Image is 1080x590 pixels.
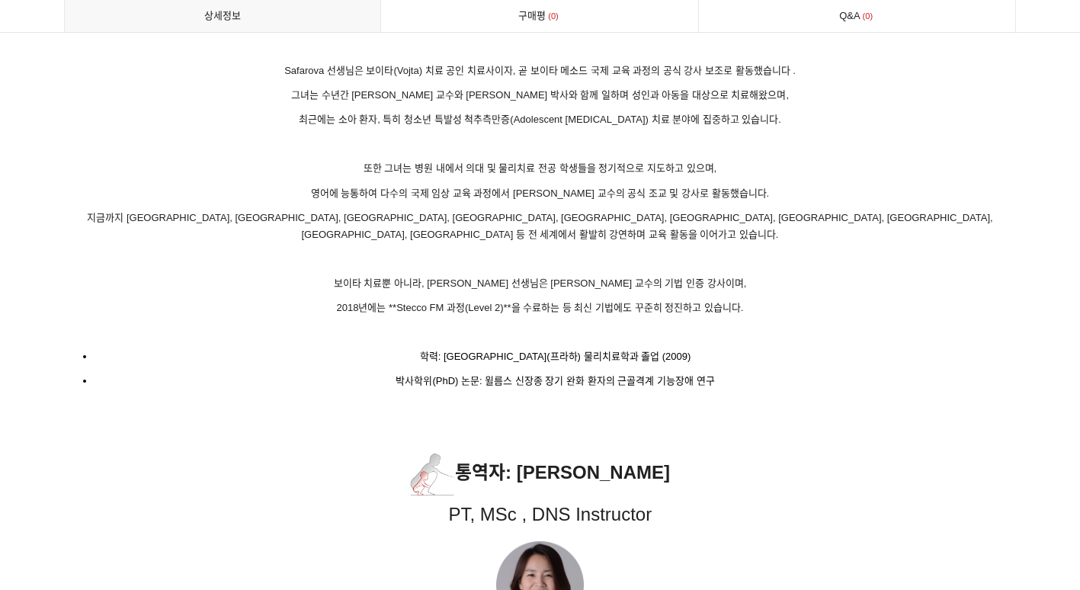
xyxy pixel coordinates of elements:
span: 0 [546,8,561,24]
p: Safarova 선생님은 보이타(Vojta) 치료 공인 치료사이자, 곧 보이타 메소드 국제 교육 과정의 공식 강사 보조로 활동했습니다 . [64,63,1017,79]
p: 지금까지 [GEOGRAPHIC_DATA], [GEOGRAPHIC_DATA], [GEOGRAPHIC_DATA], [GEOGRAPHIC_DATA], [GEOGRAPHIC_DATA... [64,210,1017,243]
span: : [PERSON_NAME] [505,462,670,483]
span: 통역자 [410,462,505,483]
img: 1597e3e65a0d2.png [410,453,455,495]
p: 영어에 능통하여 다수의 국제 임상 교육 과정에서 [PERSON_NAME] 교수의 공식 조교 및 강사로 활동했습니다. [64,185,1017,202]
p: 보이타 치료뿐 아니라, [PERSON_NAME] 선생님은 [PERSON_NAME] 교수의 기법 인증 강사이며, [64,275,1017,292]
span: 0 [860,8,876,24]
span: PT, MSc , DNS Instructor [448,504,652,524]
p: 2018년에는 **Stecco FM 과정(Level 2)**을 수료하는 등 최신 기법에도 꾸준히 정진하고 있습니다. [64,300,1017,316]
p: 박사학위(PhD) 논문: 윌름스 신장종 장기 완화 환자의 근골격계 기능장애 연구 [95,373,1017,390]
p: 그녀는 수년간 [PERSON_NAME] 교수와 [PERSON_NAME] 박사와 함께 일하며 성인과 아동을 대상으로 치료해왔으며, [64,87,1017,104]
p: 최근에는 소아 환자, 특히 청소년 특발성 척추측만증(Adolescent [MEDICAL_DATA]) 치료 분야에 집중하고 있습니다. [64,111,1017,128]
p: 학력: [GEOGRAPHIC_DATA](프라하) 물리치료학과 졸업 (2009) [95,348,1017,365]
p: 또한 그녀는 병원 내에서 의대 및 물리치료 전공 학생들을 정기적으로 지도하고 있으며, [64,160,1017,177]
